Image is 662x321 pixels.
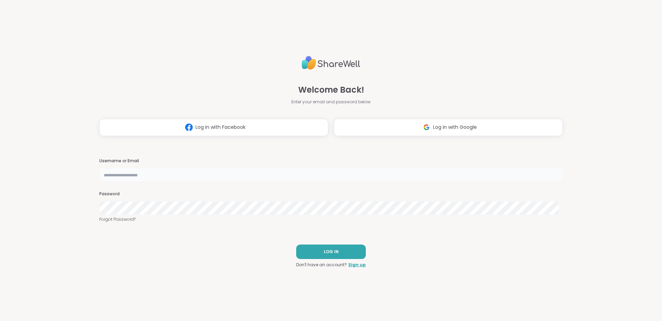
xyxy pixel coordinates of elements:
[348,262,366,268] a: Sign up
[195,124,245,131] span: Log in with Facebook
[298,84,364,96] span: Welcome Back!
[182,121,195,134] img: ShareWell Logomark
[433,124,477,131] span: Log in with Google
[99,119,328,136] button: Log in with Facebook
[296,262,347,268] span: Don't have an account?
[296,245,366,259] button: LOG IN
[99,191,563,197] h3: Password
[99,158,563,164] h3: Username or Email
[291,99,371,105] span: Enter your email and password below
[302,53,360,73] img: ShareWell Logo
[420,121,433,134] img: ShareWell Logomark
[324,249,339,255] span: LOG IN
[99,216,563,222] a: Forgot Password?
[334,119,563,136] button: Log in with Google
